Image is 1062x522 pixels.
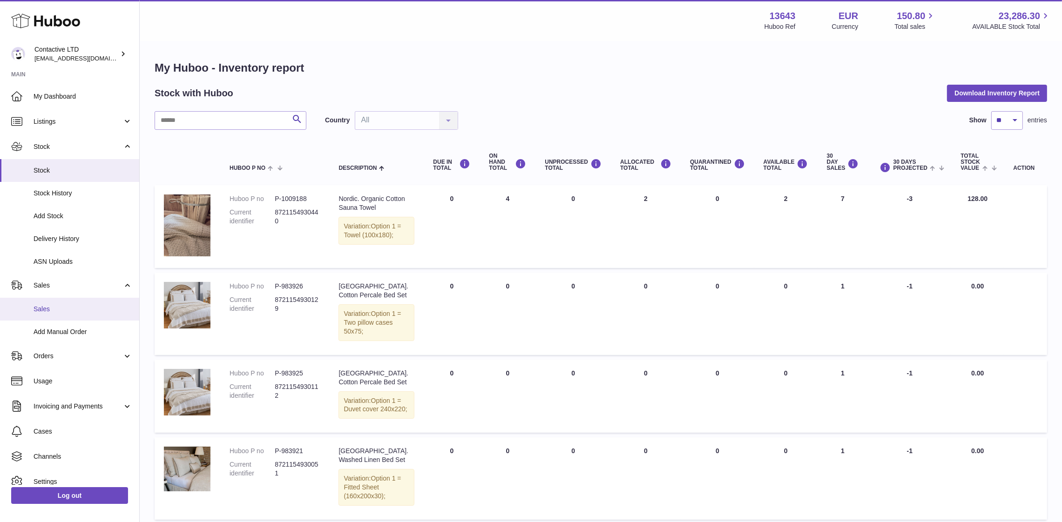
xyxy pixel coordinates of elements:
[34,328,132,336] span: Add Manual Order
[611,185,681,268] td: 2
[34,166,132,175] span: Stock
[230,382,275,400] dt: Current identifier
[230,282,275,291] dt: Huboo P no
[947,85,1047,101] button: Download Inventory Report
[716,447,719,455] span: 0
[275,382,320,400] dd: 8721154930112
[868,437,952,519] td: -1
[716,195,719,202] span: 0
[275,460,320,478] dd: 8721154930051
[535,185,611,268] td: 0
[754,437,818,519] td: 0
[11,47,25,61] img: soul@SOWLhome.com
[967,195,988,202] span: 128.00
[338,391,414,419] div: Variation:
[155,87,233,100] h2: Stock with Huboo
[34,117,122,126] span: Listings
[480,360,535,433] td: 0
[275,208,320,226] dd: 8721154930440
[716,369,719,377] span: 0
[34,281,122,290] span: Sales
[275,282,320,291] dd: P-983926
[230,460,275,478] dt: Current identifier
[1013,165,1038,171] div: Action
[34,427,132,436] span: Cases
[275,369,320,378] dd: P-983925
[424,437,480,519] td: 0
[344,222,401,239] span: Option 1 = Towel (100x180);
[611,360,681,433] td: 0
[325,116,350,125] label: Country
[972,10,1051,31] a: 23,286.30 AVAILABLE Stock Total
[34,477,132,486] span: Settings
[480,273,535,355] td: 0
[344,475,401,500] span: Option 1 = Fitted Sheet (160x200x30);
[489,153,526,172] div: ON HAND Total
[535,360,611,433] td: 0
[611,273,681,355] td: 0
[868,360,952,433] td: -1
[868,185,952,268] td: -3
[230,194,275,203] dt: Huboo P no
[230,165,265,171] span: Huboo P no
[34,452,132,461] span: Channels
[34,352,122,361] span: Orders
[754,185,818,268] td: 2
[611,437,681,519] td: 0
[275,194,320,203] dd: P-1009188
[155,60,1047,75] h1: My Huboo - Inventory report
[545,159,602,171] div: UNPROCESSED Total
[164,369,210,415] img: product image
[893,159,927,171] span: 30 DAYS PROJECTED
[275,295,320,313] dd: 8721154930129
[690,159,745,171] div: QUARANTINED Total
[338,282,414,300] div: [GEOGRAPHIC_DATA]. Cotton Percale Bed Set
[827,153,859,172] div: 30 DAY SALES
[34,257,132,266] span: ASN Uploads
[34,45,118,63] div: Contactive LTD
[971,282,984,290] span: 0.00
[34,377,132,386] span: Usage
[424,273,480,355] td: 0
[344,397,407,413] span: Option 1 = Duvet cover 240x220;
[230,447,275,455] dt: Huboo P no
[770,10,796,22] strong: 13643
[972,22,1051,31] span: AVAILABLE Stock Total
[34,234,132,243] span: Delivery History
[34,92,132,101] span: My Dashboard
[818,185,868,268] td: 7
[34,305,132,314] span: Sales
[971,447,984,455] span: 0.00
[764,22,796,31] div: Huboo Ref
[832,22,859,31] div: Currency
[34,402,122,411] span: Invoicing and Payments
[344,310,401,335] span: Option 1 = Two pillow cases 50x75;
[338,165,377,171] span: Description
[424,360,480,433] td: 0
[535,437,611,519] td: 0
[34,54,137,62] span: [EMAIL_ADDRESS][DOMAIN_NAME]
[338,369,414,387] div: [GEOGRAPHIC_DATA]. Cotton Percale Bed Set
[164,447,210,491] img: product image
[480,437,535,519] td: 0
[338,469,414,506] div: Variation:
[1028,116,1047,125] span: entries
[818,273,868,355] td: 1
[754,273,818,355] td: 0
[969,116,987,125] label: Show
[164,194,210,256] img: product image
[11,487,128,504] a: Log out
[620,159,671,171] div: ALLOCATED Total
[535,273,611,355] td: 0
[961,153,980,172] span: Total stock value
[338,304,414,341] div: Variation:
[897,10,925,22] span: 150.80
[894,22,936,31] span: Total sales
[338,447,414,464] div: [GEOGRAPHIC_DATA]. Washed Linen Bed Set
[338,217,414,245] div: Variation:
[764,159,808,171] div: AVAILABLE Total
[754,360,818,433] td: 0
[230,295,275,313] dt: Current identifier
[433,159,470,171] div: DUE IN TOTAL
[230,208,275,226] dt: Current identifier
